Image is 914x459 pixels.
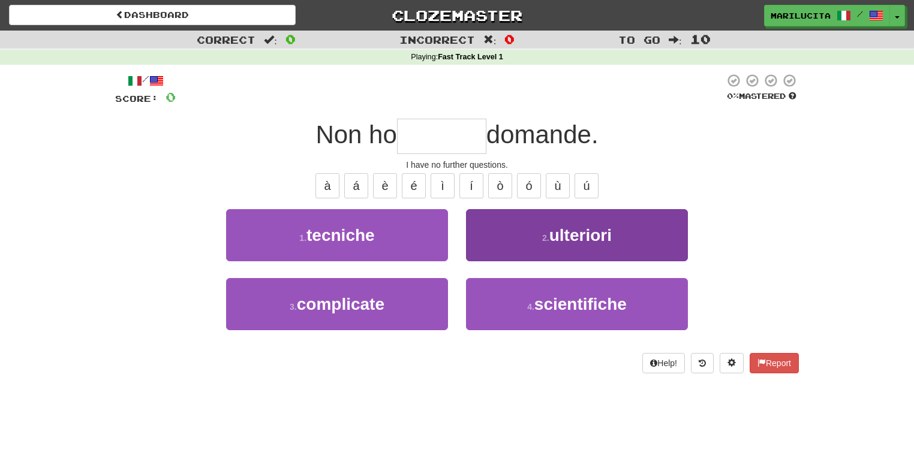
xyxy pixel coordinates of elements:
[618,34,660,46] span: To go
[857,10,863,18] span: /
[290,302,297,312] small: 3 .
[431,173,455,198] button: ì
[438,53,503,61] strong: Fast Track Level 1
[575,173,599,198] button: ú
[546,173,570,198] button: ù
[466,209,688,261] button: 2.ulteriori
[727,91,739,101] span: 0 %
[226,278,448,330] button: 3.complicate
[166,89,176,104] span: 0
[483,35,497,45] span: :
[771,10,831,21] span: marilucita
[115,93,158,104] span: Score:
[402,173,426,198] button: é
[285,32,296,46] span: 0
[504,32,515,46] span: 0
[488,173,512,198] button: ò
[297,295,384,313] span: complicate
[344,173,368,198] button: á
[549,226,612,244] span: ulteriori
[527,302,534,312] small: 4 .
[724,91,799,102] div: Mastered
[542,233,549,243] small: 2 .
[9,5,296,25] a: Dashboard
[750,353,799,373] button: Report
[299,233,306,243] small: 1 .
[764,5,890,26] a: marilucita /
[691,353,714,373] button: Round history (alt+y)
[399,34,475,46] span: Incorrect
[669,35,682,45] span: :
[115,159,799,171] div: I have no further questions.
[642,353,685,373] button: Help!
[466,278,688,330] button: 4.scientifiche
[306,226,375,244] span: tecniche
[315,120,396,149] span: Non ho
[314,5,600,26] a: Clozemaster
[226,209,448,261] button: 1.tecniche
[517,173,541,198] button: ó
[197,34,255,46] span: Correct
[315,173,339,198] button: à
[534,295,627,313] span: scientifiche
[264,35,277,45] span: :
[486,120,599,149] span: domande.
[690,32,711,46] span: 10
[373,173,397,198] button: è
[459,173,483,198] button: í
[115,73,176,88] div: /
